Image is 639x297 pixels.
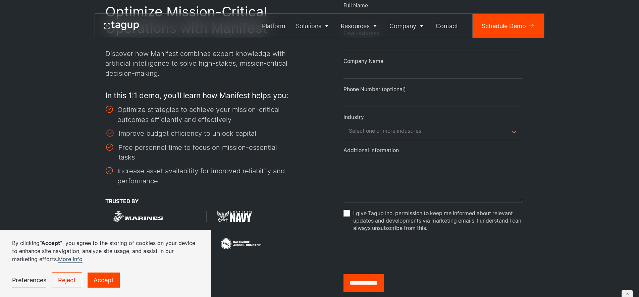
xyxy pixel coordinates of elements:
[336,14,384,38] a: Resources
[12,239,199,263] p: By clicking , you agree to the storing of cookies on your device to enhance site navigation, anal...
[343,147,522,154] div: Additional Information
[296,21,321,31] div: Solutions
[117,105,290,124] div: Optimize strategies to achieve your mission-critical outcomes efficiently and effectively
[88,273,120,288] a: Accept
[105,90,288,101] p: In this 1:1 demo, you’ll learn how Manifest helps you:
[343,114,522,121] div: Industry
[349,128,421,134] div: Select one or more industries
[353,210,522,232] span: I give Tagup Inc. permission to keep me informed about relevant updates and developments via mark...
[262,21,285,31] div: Platform
[389,21,416,31] div: Company
[343,86,522,93] div: Phone Number (optional)
[105,49,308,78] p: Discover how Manifest combines expert knowledge with artificial intelligence to solve high-stakes...
[40,240,62,246] strong: “Accept”
[347,130,352,136] textarea: Search
[118,142,290,162] div: Free personnel time to focus on mission-essential tasks
[343,58,522,65] div: Company Name
[343,2,522,292] form: Email Form
[12,273,46,288] a: Preferences
[473,14,544,38] a: Schedule Demo
[431,14,464,38] a: Contact
[384,14,431,38] a: Company
[290,14,336,38] a: Solutions
[58,256,83,263] a: More info
[341,21,370,31] div: Resources
[343,242,445,268] iframe: reCAPTCHA
[117,166,290,186] div: Increase asset availability for improved reliability and performance
[105,198,139,205] div: TRUSTED BY
[436,21,458,31] div: Contact
[119,128,256,138] div: Improve budget efficiency to unlock capital
[482,21,526,31] div: Schedule Demo
[257,14,291,38] a: Platform
[52,272,82,288] a: Reject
